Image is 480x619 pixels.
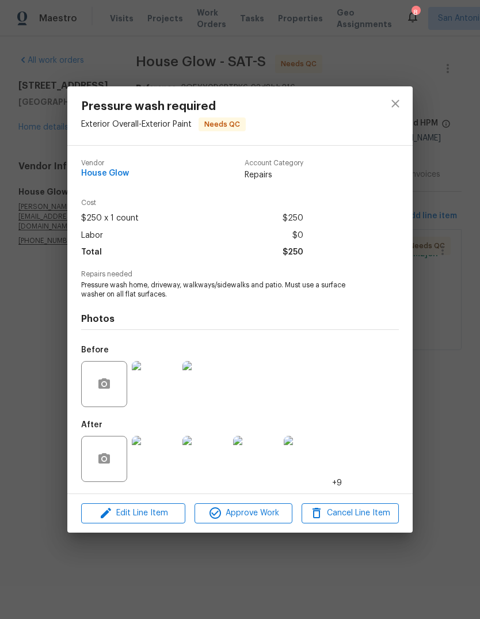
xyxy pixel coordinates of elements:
span: $0 [292,227,303,244]
h5: After [81,421,102,429]
span: Labor [81,227,103,244]
button: Cancel Line Item [302,503,399,523]
span: Exterior Overall - Exterior Paint [81,120,192,128]
span: Repairs [245,169,303,181]
span: $250 [283,210,303,227]
div: 8 [412,7,420,18]
span: $250 [283,244,303,261]
span: Vendor [81,160,129,167]
span: Pressure wash home, driveway, walkways/sidewalks and patio. Must use a surface washer on all flat... [81,280,367,300]
span: Total [81,244,102,261]
button: Edit Line Item [81,503,185,523]
span: +9 [332,477,342,489]
span: Cancel Line Item [305,506,395,521]
h4: Photos [81,313,399,325]
h5: Before [81,346,109,354]
span: Pressure wash required [81,100,246,113]
span: Needs QC [200,119,245,130]
span: Account Category [245,160,303,167]
span: $250 x 1 count [81,210,139,227]
button: close [382,90,409,117]
span: Edit Line Item [85,506,182,521]
span: Repairs needed [81,271,399,278]
span: Cost [81,199,303,207]
span: House Glow [81,169,129,178]
button: Approve Work [195,503,292,523]
span: Approve Work [198,506,288,521]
